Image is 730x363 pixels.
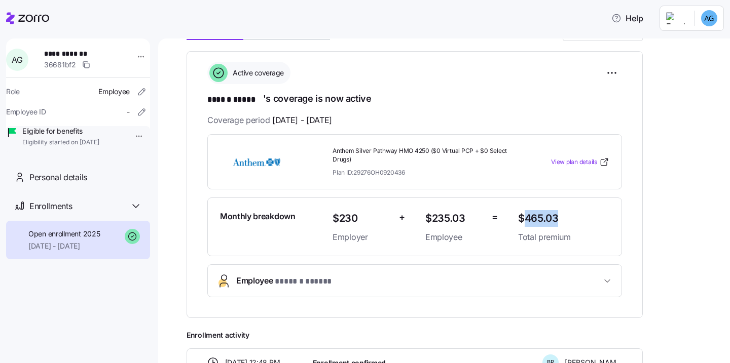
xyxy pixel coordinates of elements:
span: Help [611,12,643,24]
span: $465.03 [518,210,609,227]
span: = [492,210,498,225]
span: Eligible for benefits [22,126,99,136]
span: Open enrollment 2025 [28,229,100,239]
span: Enrollments [29,200,72,213]
span: 36681bf2 [44,60,76,70]
span: Employee ID [6,107,46,117]
button: Help [603,8,651,28]
span: - [127,107,130,117]
span: Employee [98,87,130,97]
span: $235.03 [425,210,484,227]
span: Monthly breakdown [220,210,296,223]
img: Employer logo [666,12,686,24]
span: Coverage period [207,114,332,127]
span: [DATE] - [DATE] [28,241,100,251]
span: Anthem Silver Pathway HMO 4250 ($0 Virtual PCP + $0 Select Drugs) [333,147,510,164]
span: Employee [425,231,484,244]
span: [DATE] - [DATE] [272,114,332,127]
span: Employer [333,231,391,244]
a: View plan details [551,157,609,167]
span: $230 [333,210,391,227]
span: + [399,210,405,225]
h1: 's coverage is now active [207,92,622,106]
img: ab357638f56407c107a67b33a4c64ce2 [701,10,717,26]
span: Total premium [518,231,609,244]
span: Personal details [29,171,87,184]
span: Role [6,87,20,97]
img: Anthem [220,150,293,174]
span: Enrollment activity [187,330,643,340]
span: Active coverage [230,68,284,78]
span: Employee [236,274,335,288]
span: View plan details [551,157,597,167]
span: Eligibility started on [DATE] [22,138,99,147]
span: A G [12,56,22,64]
span: Plan ID: 29276OH0920436 [333,168,405,177]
